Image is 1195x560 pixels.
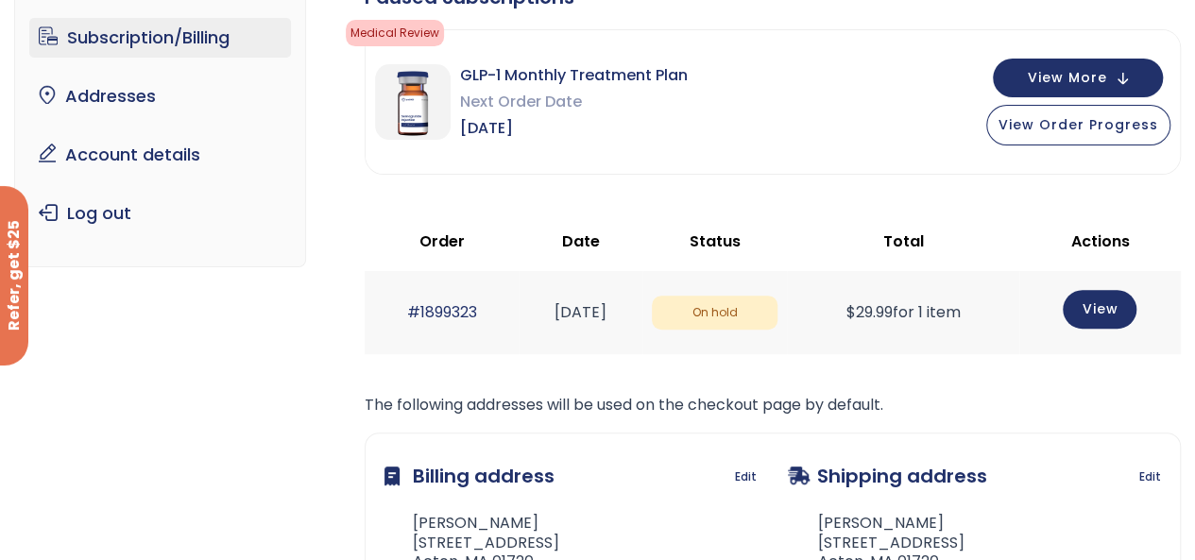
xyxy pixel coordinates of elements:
[562,230,600,252] span: Date
[1063,290,1136,329] a: View
[883,230,924,252] span: Total
[652,296,777,331] span: On hold
[1139,464,1161,490] a: Edit
[1070,230,1129,252] span: Actions
[460,115,688,142] span: [DATE]
[846,301,856,323] span: $
[993,59,1163,97] button: View More
[460,89,688,115] span: Next Order Date
[418,230,464,252] span: Order
[735,464,757,490] a: Edit
[690,230,741,252] span: Status
[365,392,1181,418] p: The following addresses will be used on the checkout page by default.
[29,76,291,116] a: Addresses
[999,115,1158,134] span: View Order Progress
[555,301,606,323] time: [DATE]
[384,452,555,500] h3: Billing address
[986,105,1170,145] button: View Order Progress
[29,18,291,58] a: Subscription/Billing
[787,271,1019,353] td: for 1 item
[346,20,444,46] span: Medical Review
[788,452,987,500] h3: Shipping address
[846,301,893,323] span: 29.99
[1028,72,1107,84] span: View More
[406,301,476,323] a: #1899323
[29,135,291,175] a: Account details
[29,194,291,233] a: Log out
